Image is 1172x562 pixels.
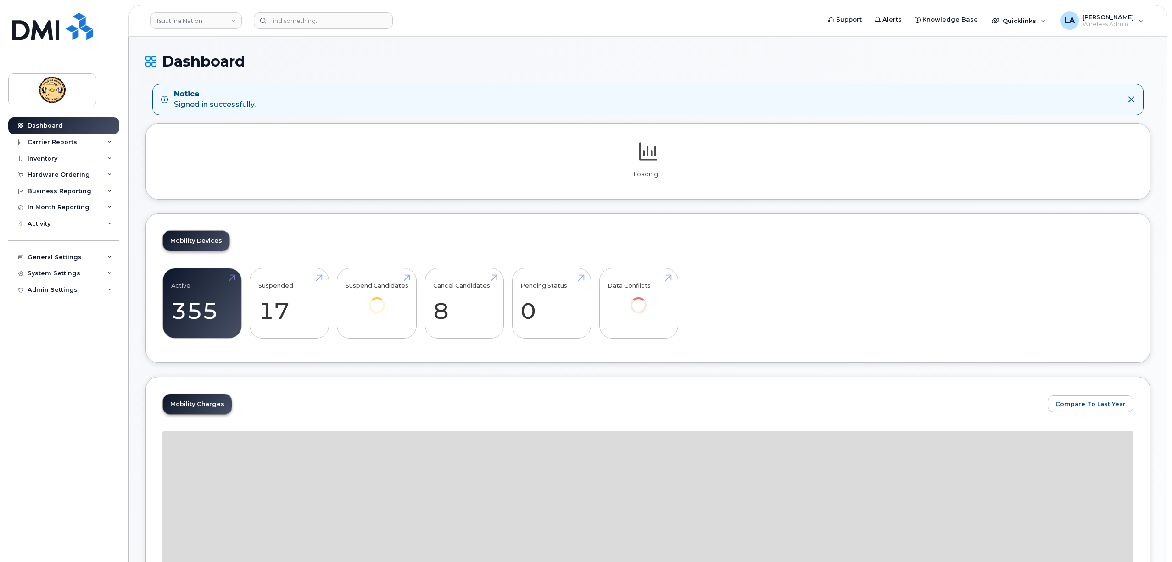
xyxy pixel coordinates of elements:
a: Cancel Candidates 8 [433,273,495,334]
div: Signed in successfully. [174,89,256,110]
a: Suspend Candidates [346,273,408,326]
a: Data Conflicts [608,273,670,326]
strong: Notice [174,89,256,100]
h1: Dashboard [145,53,1150,69]
a: Mobility Devices [163,231,229,251]
p: Loading... [162,170,1133,178]
a: Active 355 [171,273,233,334]
a: Pending Status 0 [520,273,582,334]
span: Compare To Last Year [1055,400,1126,408]
button: Compare To Last Year [1048,395,1133,412]
a: Mobility Charges [163,394,232,414]
a: Suspended 17 [258,273,320,334]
